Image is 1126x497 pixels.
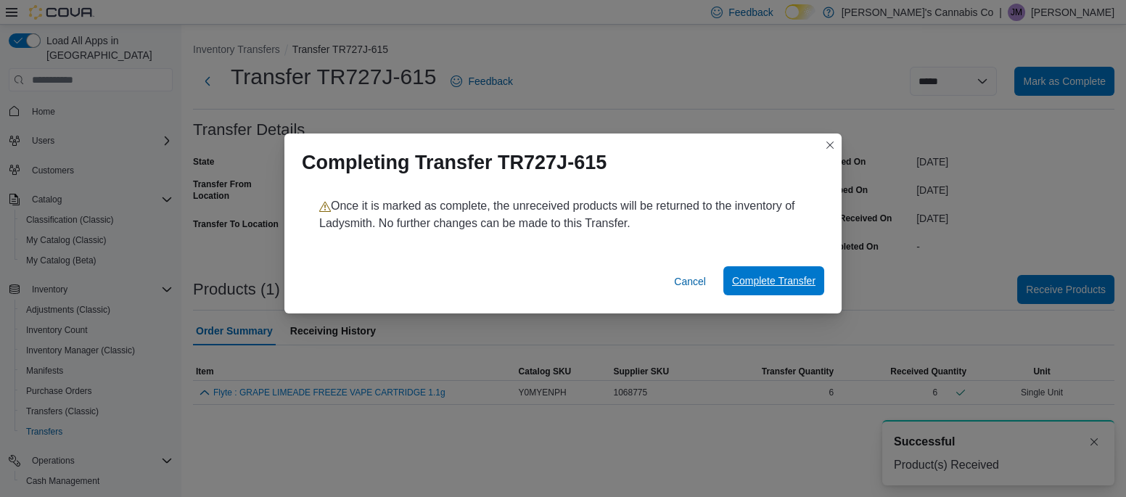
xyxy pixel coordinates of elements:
[732,274,815,288] span: Complete Transfer
[319,197,807,232] p: Once it is marked as complete, the unreceived products will be returned to the inventory of Ladys...
[821,136,839,154] button: Closes this modal window
[668,267,712,296] button: Cancel
[723,266,824,295] button: Complete Transfer
[674,274,706,289] span: Cancel
[302,151,607,174] h1: Completing Transfer TR727J-615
